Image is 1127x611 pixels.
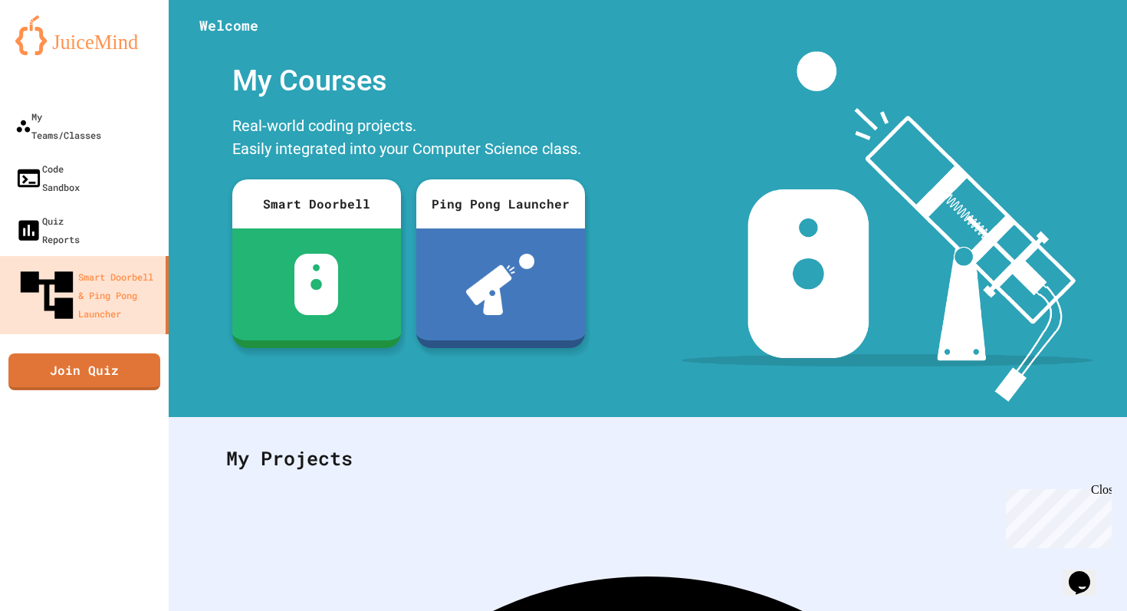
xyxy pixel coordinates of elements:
[15,107,101,144] div: My Teams/Classes
[15,264,159,327] div: Smart Doorbell & Ping Pong Launcher
[225,51,593,110] div: My Courses
[15,212,80,248] div: Quiz Reports
[8,353,160,390] a: Join Quiz
[15,15,153,55] img: logo-orange.svg
[1000,483,1112,548] iframe: chat widget
[232,179,401,228] div: Smart Doorbell
[15,159,80,196] div: Code Sandbox
[466,254,534,315] img: ppl-with-ball.png
[682,51,1092,402] img: banner-image-my-projects.png
[1063,550,1112,596] iframe: chat widget
[294,254,338,315] img: sdb-white.svg
[211,429,1085,488] div: My Projects
[6,6,106,97] div: Chat with us now!Close
[225,110,593,168] div: Real-world coding projects. Easily integrated into your Computer Science class.
[416,179,585,228] div: Ping Pong Launcher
